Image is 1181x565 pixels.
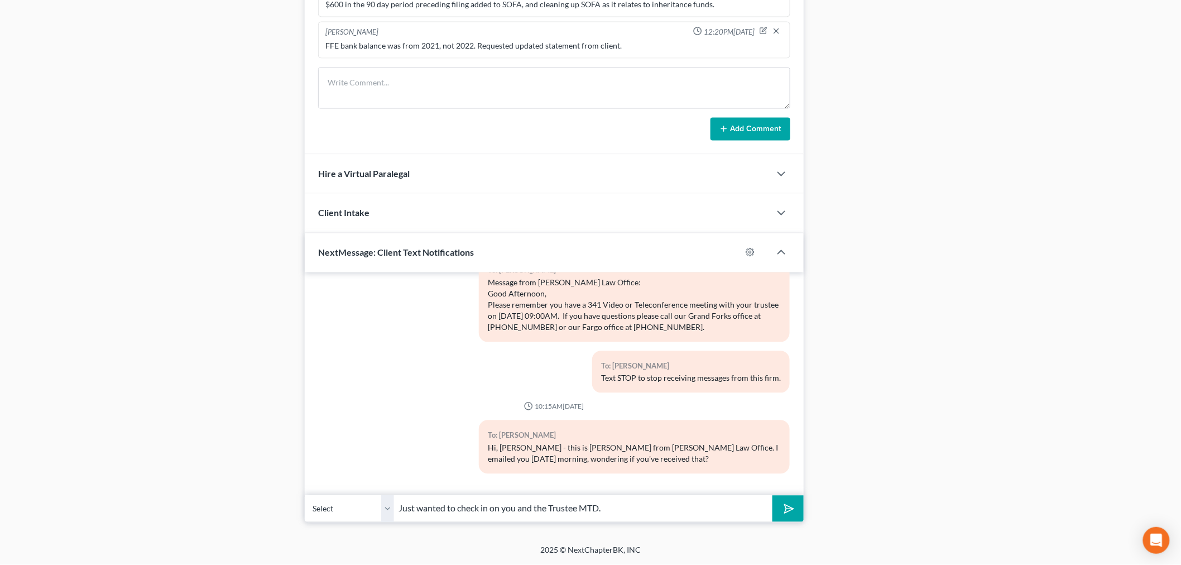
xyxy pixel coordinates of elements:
[318,402,790,411] div: 10:15AM[DATE]
[704,27,755,37] span: 12:20PM[DATE]
[325,27,378,38] div: [PERSON_NAME]
[488,429,781,442] div: To: [PERSON_NAME]
[318,169,410,179] span: Hire a Virtual Paralegal
[318,208,369,218] span: Client Intake
[488,443,781,465] div: Hi, [PERSON_NAME] - this is [PERSON_NAME] from [PERSON_NAME] Law Office. I emailed you [DATE] mor...
[272,545,909,565] div: 2025 © NextChapterBK, INC
[394,495,772,523] input: Say something...
[318,247,474,258] span: NextMessage: Client Text Notifications
[710,118,790,141] button: Add Comment
[488,277,781,333] div: Message from [PERSON_NAME] Law Office: Good Afternoon, Please remember you have a 341 Video or Te...
[601,360,781,373] div: To: [PERSON_NAME]
[601,373,781,384] div: Text STOP to stop receiving messages from this firm.
[325,40,783,51] div: FFE bank balance was from 2021, not 2022. Requested updated statement from client.
[1143,527,1170,554] div: Open Intercom Messenger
